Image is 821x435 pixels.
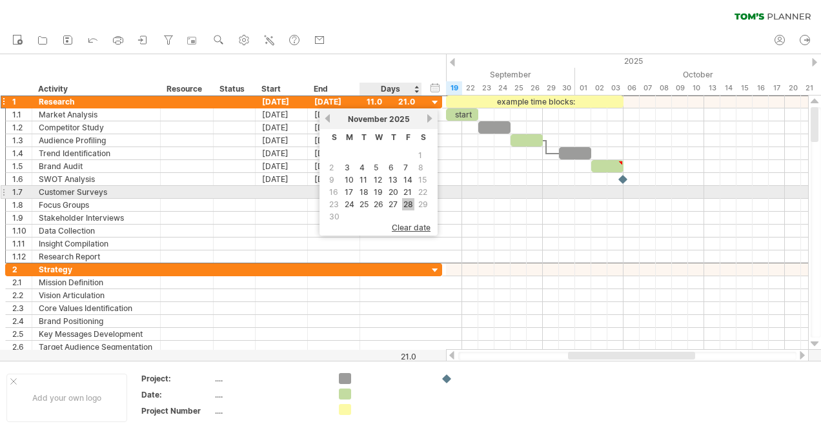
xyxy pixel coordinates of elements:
div: Thursday, 9 October 2025 [672,81,688,95]
a: 19 [372,186,384,198]
span: 2025 [389,114,410,124]
div: Data Collection [39,225,154,237]
div: 1 [12,96,32,108]
span: 23 [328,198,340,210]
a: 17 [343,186,354,198]
div: Research Report [39,250,154,263]
div: [DATE] [308,134,360,147]
div: Wednesday, 8 October 2025 [656,81,672,95]
td: this is a weekend day [416,162,430,173]
div: 1.12 [12,250,32,263]
a: 13 [387,174,399,186]
div: 1.7 [12,186,32,198]
a: 14 [402,174,414,186]
td: this is a weekend day [416,150,430,161]
div: 1.2 [12,121,32,134]
td: this is a weekend day [327,187,341,197]
div: Project: [141,373,212,384]
div: 1.8 [12,199,32,211]
div: Strategy [39,263,154,276]
div: [DATE] [256,96,308,108]
a: 18 [358,186,370,198]
div: Research [39,96,154,108]
div: .... [215,389,323,400]
div: Activity [38,83,153,96]
div: Market Analysis [39,108,154,121]
div: [DATE] [308,173,360,185]
div: Thursday, 16 October 2025 [753,81,769,95]
a: 5 [372,161,380,174]
div: [DATE] [256,160,308,172]
div: Stakeholder Interviews [39,212,154,224]
td: this is a weekend day [416,187,430,197]
div: [DATE] [256,147,308,159]
span: Sunday [332,132,337,142]
div: Wednesday, 24 September 2025 [494,81,511,95]
div: Audience Profiling [39,134,154,147]
span: 16 [328,186,340,198]
div: Status [219,83,248,96]
div: Core Values Identification [39,302,154,314]
div: End [314,83,352,96]
div: Customer Surveys [39,186,154,198]
div: Tuesday, 30 September 2025 [559,81,575,95]
div: [DATE] [308,108,360,121]
div: Wednesday, 15 October 2025 [736,81,753,95]
div: [DATE] [308,121,360,134]
a: next [425,114,434,123]
span: Friday [406,132,411,142]
span: 1 [417,149,423,161]
div: Monday, 6 October 2025 [623,81,640,95]
div: .... [215,405,323,416]
a: 7 [402,161,409,174]
div: Insight Compilation [39,238,154,250]
div: Competitor Study [39,121,154,134]
div: Friday, 3 October 2025 [607,81,623,95]
div: Add your own logo [6,374,127,422]
div: Focus Groups [39,199,154,211]
a: 25 [358,198,370,210]
a: 21 [402,186,413,198]
div: 1.5 [12,160,32,172]
span: 15 [417,174,428,186]
div: Monday, 13 October 2025 [704,81,720,95]
div: 11.0 [367,96,415,108]
a: 4 [358,161,366,174]
div: 2.2 [12,289,32,301]
a: 6 [387,161,395,174]
div: example time blocks: [446,96,623,108]
div: Monday, 20 October 2025 [785,81,801,95]
a: 10 [343,174,355,186]
div: Tuesday, 21 October 2025 [801,81,817,95]
span: November [348,114,387,124]
span: Saturday [421,132,426,142]
div: 2.4 [12,315,32,327]
div: .... [215,373,323,384]
div: Friday, 26 September 2025 [527,81,543,95]
div: Friday, 17 October 2025 [769,81,785,95]
div: [DATE] [308,147,360,159]
span: 9 [328,174,336,186]
span: Thursday [391,132,396,142]
span: 29 [417,198,429,210]
span: 30 [328,210,341,223]
div: Monday, 22 September 2025 [462,81,478,95]
div: 1.3 [12,134,32,147]
div: 1.10 [12,225,32,237]
div: Monday, 29 September 2025 [543,81,559,95]
div: 1.11 [12,238,32,250]
div: Trend Identification [39,147,154,159]
td: this is a weekend day [327,211,341,222]
div: 1.9 [12,212,32,224]
div: Target Audience Segmentation [39,341,154,353]
span: 8 [417,161,425,174]
div: [DATE] [256,108,308,121]
a: 26 [372,198,385,210]
div: [DATE] [256,134,308,147]
div: 1.1 [12,108,32,121]
td: this is a weekend day [327,174,341,185]
span: clear date [392,223,431,232]
div: 2 [12,263,32,276]
a: 24 [343,198,356,210]
div: Tuesday, 23 September 2025 [478,81,494,95]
